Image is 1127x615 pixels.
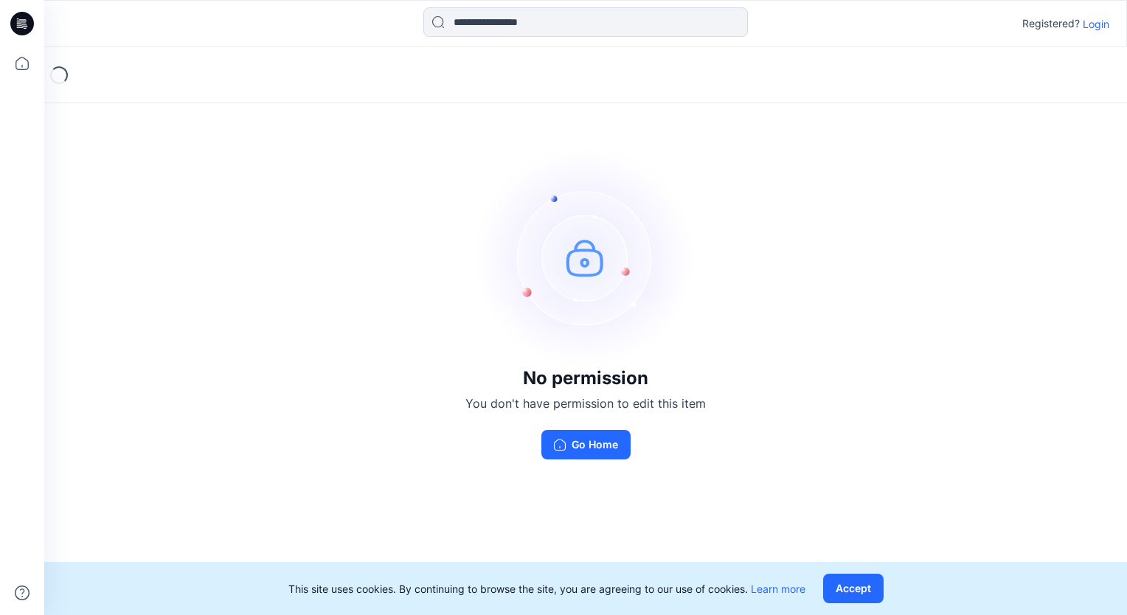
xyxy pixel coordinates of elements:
button: Go Home [541,430,631,459]
button: Accept [823,574,884,603]
a: Learn more [751,583,805,595]
img: no-perm.svg [475,147,696,368]
p: Registered? [1022,15,1080,32]
h3: No permission [465,368,706,389]
p: Login [1083,16,1109,32]
p: This site uses cookies. By continuing to browse the site, you are agreeing to our use of cookies. [288,581,805,597]
p: You don't have permission to edit this item [465,395,706,412]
